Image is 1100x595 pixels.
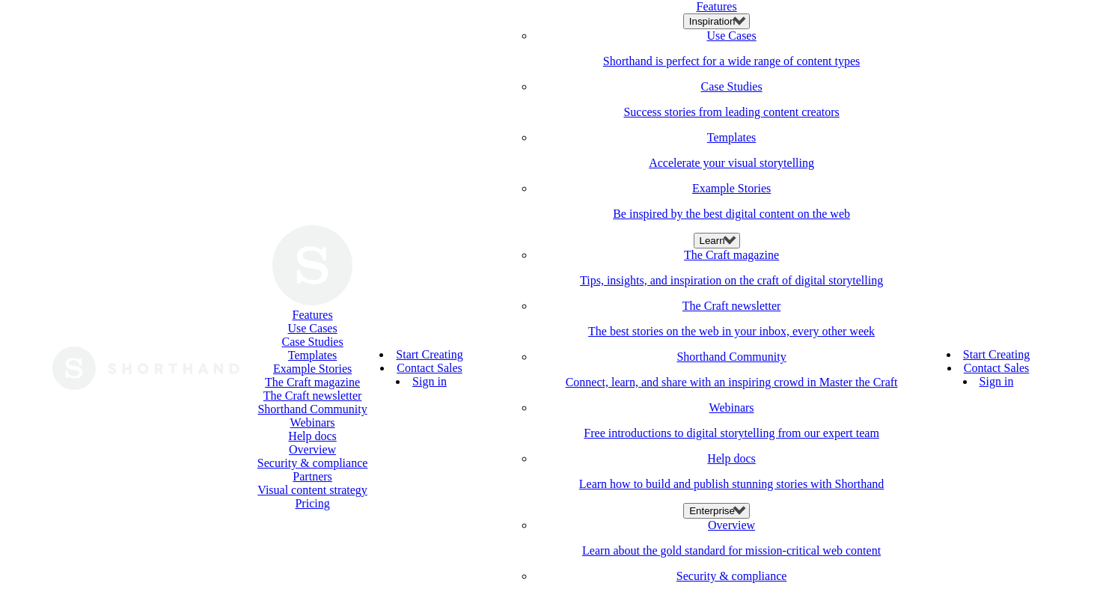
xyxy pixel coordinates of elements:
img: Shorthand Logo [272,225,352,305]
button: Enterprise [683,503,750,519]
a: Templates [288,349,337,361]
a: The Craft newsletter [263,389,362,402]
a: Partners [293,470,331,483]
a: Sign in [980,375,1014,388]
p: Shorthand is perfect for a wide range of content types [534,55,929,68]
a: Case StudiesSuccess stories from leading content creators [534,80,929,119]
a: Visual content strategy [257,483,367,496]
a: The Craft magazineTips, insights, and inspiration on the craft of digital storytelling [534,248,929,287]
button: Learn [694,233,740,248]
p: The best stories on the web in your inbox, every other week [534,325,929,338]
a: Help docs [288,430,336,442]
a: Shorthand CommunityConnect, learn, and share with an inspiring crowd in Master the Craft [534,350,929,389]
a: The Craft newsletterThe best stories on the web in your inbox, every other week [534,299,929,338]
a: Security & compliance [257,457,368,469]
a: WebinarsFree introductions to digital storytelling from our expert team [534,401,929,440]
a: Use Cases [287,322,337,335]
a: Example StoriesBe inspired by the best digital content on the web [534,182,929,221]
a: Shorthand Community [257,403,367,415]
a: Contact Sales [397,361,462,374]
a: Start Creating [396,348,462,361]
a: Sign in [412,375,447,388]
a: Pricing [295,497,329,510]
a: Features [292,308,332,321]
p: Tips, insights, and inspiration on the craft of digital storytelling [534,274,929,287]
a: Start Creating [963,348,1030,361]
a: The Craft magazine [265,376,360,388]
p: Learn about the gold standard for mission-critical web content [534,544,929,558]
p: Learn how to build and publish stunning stories with Shorthand [534,477,929,491]
a: Overview [289,443,336,456]
button: Inspiration [683,13,751,29]
a: Help docsLearn how to build and publish stunning stories with Shorthand [534,452,929,491]
p: Be inspired by the best digital content on the web [534,207,929,221]
p: Free introductions to digital storytelling from our expert team [534,427,929,440]
a: Contact Sales [964,361,1030,374]
a: Use CasesShorthand is perfect for a wide range of content types [534,29,929,68]
a: TemplatesAccelerate your visual storytelling [534,131,929,170]
a: Webinars [290,416,335,429]
a: Case Studies [281,335,343,348]
p: Accelerate your visual storytelling [534,156,929,170]
a: Example Stories [273,362,352,375]
img: The Craft [52,346,239,391]
p: Connect, learn, and share with an inspiring crowd in Master the Craft [534,376,929,389]
a: OverviewLearn about the gold standard for mission-critical web content [534,519,929,558]
p: Success stories from leading content creators [534,106,929,119]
